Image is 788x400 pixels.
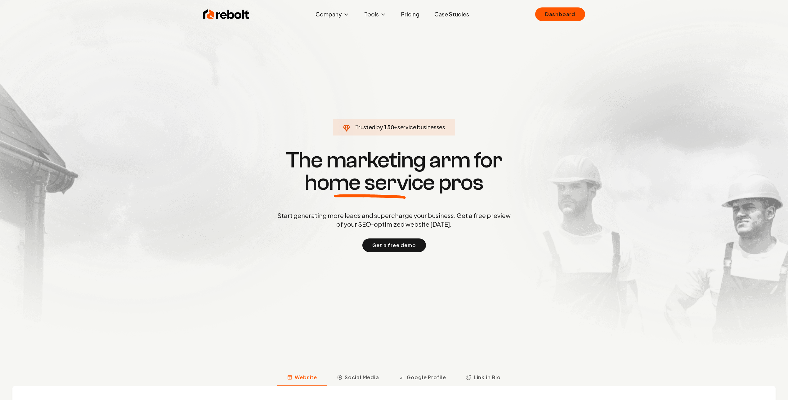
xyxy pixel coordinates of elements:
button: Get a free demo [362,238,426,252]
span: + [394,123,397,131]
button: Link in Bio [456,370,511,386]
button: Company [311,8,354,20]
a: Dashboard [535,7,585,21]
span: Link in Bio [474,374,501,381]
a: Pricing [396,8,424,20]
button: Social Media [327,370,389,386]
span: Social Media [345,374,379,381]
button: Website [277,370,327,386]
p: Start generating more leads and supercharge your business. Get a free preview of your SEO-optimiz... [276,211,512,229]
span: 150 [384,123,394,131]
span: Google Profile [407,374,446,381]
span: Website [295,374,317,381]
img: Rebolt Logo [203,8,249,20]
h1: The marketing arm for pros [245,149,543,194]
span: service businesses [397,123,445,131]
span: home service [305,171,435,194]
a: Case Studies [429,8,474,20]
button: Tools [359,8,391,20]
span: Trusted by [355,123,383,131]
button: Google Profile [389,370,456,386]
